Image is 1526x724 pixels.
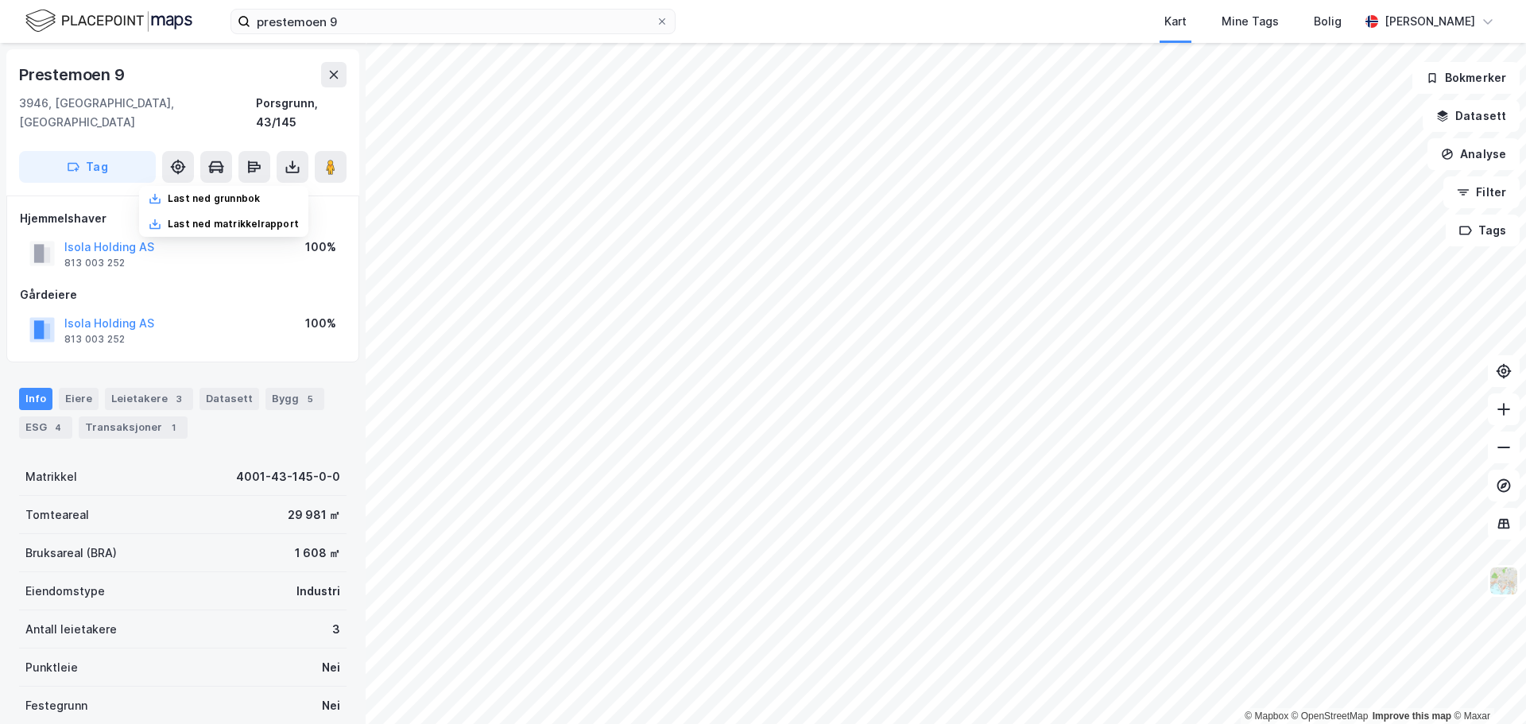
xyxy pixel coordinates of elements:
[171,391,187,407] div: 3
[295,544,340,563] div: 1 608 ㎡
[25,658,78,677] div: Punktleie
[1447,648,1526,724] iframe: Chat Widget
[25,467,77,486] div: Matrikkel
[19,416,72,439] div: ESG
[322,696,340,715] div: Nei
[1427,138,1520,170] button: Analyse
[1222,12,1279,31] div: Mine Tags
[25,7,192,35] img: logo.f888ab2527a4732fd821a326f86c7f29.svg
[59,388,99,410] div: Eiere
[19,94,256,132] div: 3946, [GEOGRAPHIC_DATA], [GEOGRAPHIC_DATA]
[332,620,340,639] div: 3
[288,505,340,525] div: 29 981 ㎡
[1314,12,1342,31] div: Bolig
[168,192,260,205] div: Last ned grunnbok
[105,388,193,410] div: Leietakere
[296,582,340,601] div: Industri
[256,94,347,132] div: Porsgrunn, 43/145
[25,544,117,563] div: Bruksareal (BRA)
[25,620,117,639] div: Antall leietakere
[64,257,125,269] div: 813 003 252
[302,391,318,407] div: 5
[20,285,346,304] div: Gårdeiere
[25,582,105,601] div: Eiendomstype
[236,467,340,486] div: 4001-43-145-0-0
[64,333,125,346] div: 813 003 252
[1373,710,1451,722] a: Improve this map
[1443,176,1520,208] button: Filter
[19,388,52,410] div: Info
[1447,648,1526,724] div: Kontrollprogram for chat
[19,151,156,183] button: Tag
[1446,215,1520,246] button: Tags
[1292,710,1369,722] a: OpenStreetMap
[25,696,87,715] div: Festegrunn
[20,209,346,228] div: Hjemmelshaver
[1489,566,1519,596] img: Z
[305,314,336,333] div: 100%
[1423,100,1520,132] button: Datasett
[50,420,66,436] div: 4
[79,416,188,439] div: Transaksjoner
[165,420,181,436] div: 1
[19,62,128,87] div: Prestemoen 9
[25,505,89,525] div: Tomteareal
[1164,12,1187,31] div: Kart
[305,238,336,257] div: 100%
[1385,12,1475,31] div: [PERSON_NAME]
[1245,710,1288,722] a: Mapbox
[322,658,340,677] div: Nei
[250,10,656,33] input: Søk på adresse, matrikkel, gårdeiere, leietakere eller personer
[168,218,299,230] div: Last ned matrikkelrapport
[199,388,259,410] div: Datasett
[265,388,324,410] div: Bygg
[1412,62,1520,94] button: Bokmerker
